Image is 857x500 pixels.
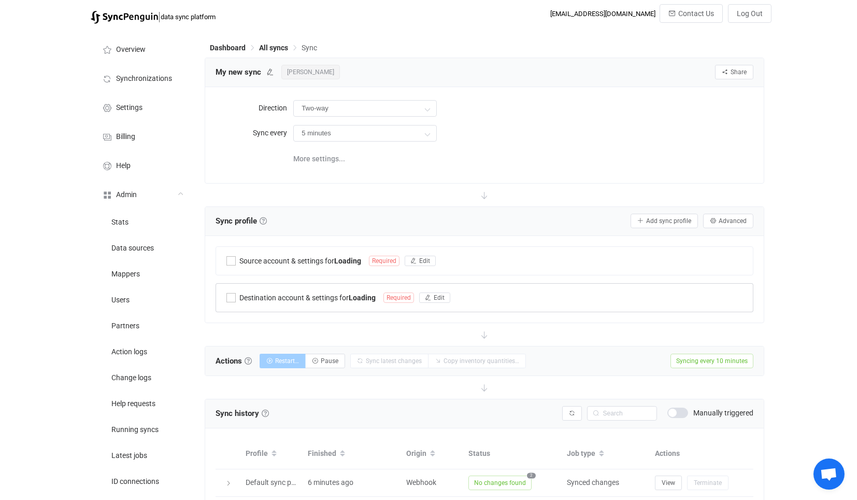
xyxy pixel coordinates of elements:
a: Stats [91,209,194,234]
div: [EMAIL_ADDRESS][DOMAIN_NAME] [550,10,655,18]
a: Synchronizations [91,63,194,92]
a: Overview [91,34,194,63]
button: Restart… [260,354,306,368]
span: Data sources [111,244,154,253]
button: Pause [305,354,345,368]
button: Copy inventory quantities… [428,354,526,368]
a: Settings [91,92,194,121]
img: syncpenguin.svg [91,11,158,24]
a: Partners [91,312,194,338]
span: Sync profile [216,213,267,229]
a: Help [91,150,194,179]
span: Help requests [111,400,155,408]
span: data sync platform [161,13,216,21]
span: Mappers [111,270,140,279]
span: Dashboard [210,44,246,52]
a: Data sources [91,234,194,260]
span: Running syncs [111,426,159,434]
span: Synchronizations [116,75,172,83]
a: ID connections [91,468,194,494]
span: Overview [116,46,146,54]
a: Open chat [813,459,845,490]
a: |data sync platform [91,9,216,24]
span: Pause [321,357,338,365]
span: Help [116,162,131,170]
div: Breadcrumb [210,44,317,51]
span: Sync latest changes [366,357,422,365]
span: Syncing every 10 minutes [670,354,753,368]
span: Add sync profile [646,217,691,225]
a: Mappers [91,260,194,286]
button: Advanced [703,214,753,228]
span: Log Out [737,9,763,18]
span: Billing [116,133,135,141]
span: Partners [111,322,139,330]
button: Log Out [728,4,772,23]
span: ID connections [111,478,159,486]
span: Copy inventory quantities… [444,357,519,365]
span: Actions [216,353,252,369]
a: Running syncs [91,416,194,442]
span: Stats [111,218,128,227]
span: Settings [116,104,142,112]
button: Sync latest changes [350,354,428,368]
span: Users [111,296,130,304]
span: All syncs [259,44,288,52]
span: | [158,9,161,24]
a: Latest jobs [91,442,194,468]
span: Action logs [111,348,147,356]
a: Billing [91,121,194,150]
span: Sync [302,44,317,52]
button: Contact Us [660,4,723,23]
a: Action logs [91,338,194,364]
a: Change logs [91,364,194,390]
button: Add sync profile [631,214,698,228]
span: Admin [116,191,137,199]
span: Change logs [111,374,151,382]
a: Help requests [91,390,194,416]
a: Users [91,286,194,312]
span: Advanced [719,217,747,225]
span: Latest jobs [111,452,147,460]
span: Restart… [275,357,299,365]
span: Contact Us [678,9,714,18]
